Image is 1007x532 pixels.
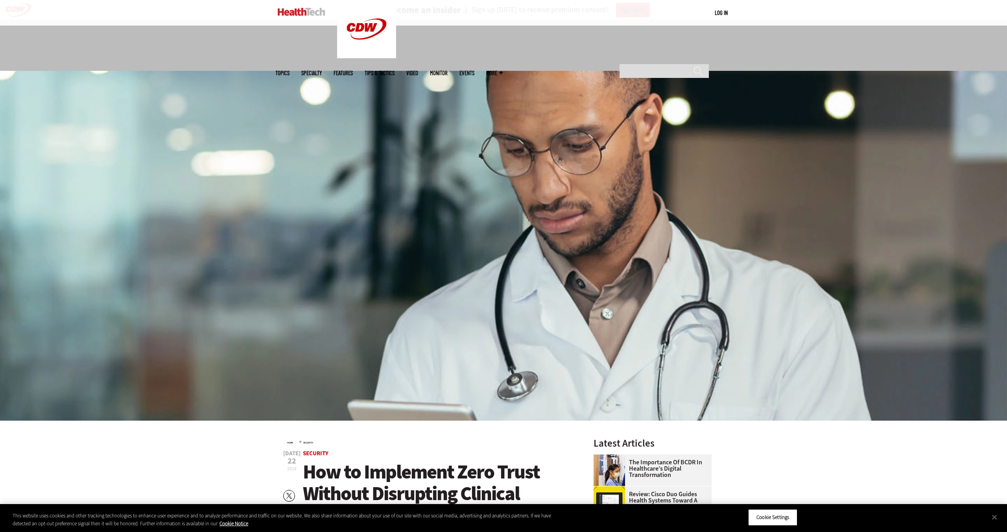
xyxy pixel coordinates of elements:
img: Cisco Duo [594,486,625,518]
a: The Importance of BCDR in Healthcare’s Digital Transformation [594,459,707,478]
div: » [287,438,573,445]
a: Home [287,441,293,444]
span: [DATE] [283,451,301,456]
a: Features [334,70,353,76]
img: Home [278,8,325,16]
a: Tips & Tactics [365,70,395,76]
a: Review: Cisco Duo Guides Health Systems Toward a Zero-Trust Approach [594,491,707,510]
span: More [486,70,503,76]
a: More information about your privacy [219,520,248,527]
a: MonITor [430,70,448,76]
a: Doctors reviewing tablet [594,454,629,461]
span: How to Implement Zero Trust Without Disrupting Clinical Workflows [303,459,540,528]
span: Topics [275,70,290,76]
div: This website uses cookies and other tracking technologies to enhance user experience and to analy... [13,512,554,527]
a: CDW [337,52,396,60]
button: Cookie Settings [748,509,797,526]
h3: Latest Articles [594,438,712,448]
a: Video [406,70,418,76]
img: Doctors reviewing tablet [594,454,625,486]
span: 22 [283,457,301,465]
span: 2024 [287,465,297,472]
a: Cisco Duo [594,486,629,493]
a: Security [303,441,313,444]
button: Close [986,508,1003,526]
a: Events [459,70,474,76]
a: Security [303,449,328,457]
a: Log in [715,9,728,16]
span: Specialty [301,70,322,76]
div: User menu [715,9,728,17]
